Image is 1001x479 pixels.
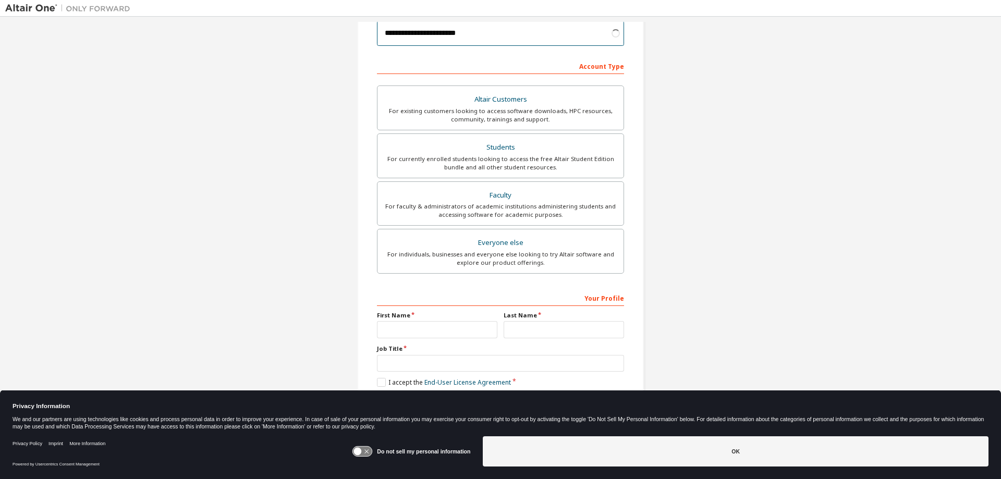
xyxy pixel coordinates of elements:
[384,188,617,203] div: Faculty
[377,311,497,320] label: First Name
[377,289,624,306] div: Your Profile
[377,57,624,74] div: Account Type
[384,92,617,107] div: Altair Customers
[5,3,136,14] img: Altair One
[377,345,624,353] label: Job Title
[384,202,617,219] div: For faculty & administrators of academic institutions administering students and accessing softwa...
[384,250,617,267] div: For individuals, businesses and everyone else looking to try Altair software and explore our prod...
[384,140,617,155] div: Students
[504,311,624,320] label: Last Name
[384,236,617,250] div: Everyone else
[384,107,617,124] div: For existing customers looking to access software downloads, HPC resources, community, trainings ...
[384,155,617,171] div: For currently enrolled students looking to access the free Altair Student Edition bundle and all ...
[377,378,511,387] label: I accept the
[424,378,511,387] a: End-User License Agreement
